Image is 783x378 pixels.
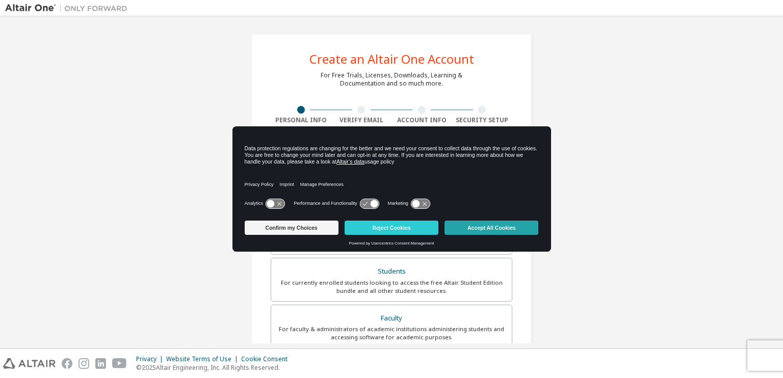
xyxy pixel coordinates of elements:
[241,355,294,363] div: Cookie Consent
[136,363,294,372] p: © 2025 Altair Engineering, Inc. All Rights Reserved.
[3,358,56,369] img: altair_logo.svg
[321,71,462,88] div: For Free Trials, Licenses, Downloads, Learning & Documentation and so much more.
[277,279,506,295] div: For currently enrolled students looking to access the free Altair Student Edition bundle and all ...
[309,53,474,65] div: Create an Altair One Account
[95,358,106,369] img: linkedin.svg
[277,325,506,341] div: For faculty & administrators of academic institutions administering students and accessing softwa...
[277,311,506,326] div: Faculty
[331,116,392,124] div: Verify Email
[452,116,513,124] div: Security Setup
[391,116,452,124] div: Account Info
[62,358,72,369] img: facebook.svg
[79,358,89,369] img: instagram.svg
[112,358,127,369] img: youtube.svg
[166,355,241,363] div: Website Terms of Use
[271,116,331,124] div: Personal Info
[136,355,166,363] div: Privacy
[277,264,506,279] div: Students
[5,3,133,13] img: Altair One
